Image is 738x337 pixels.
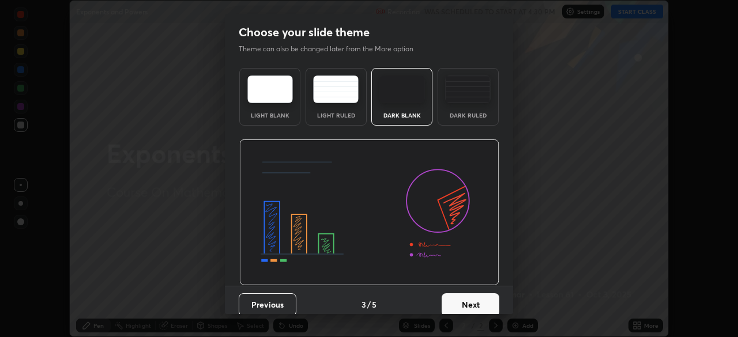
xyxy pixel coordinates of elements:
h2: Choose your slide theme [239,25,370,40]
div: Light Blank [247,112,293,118]
p: Theme can also be changed later from the More option [239,44,426,54]
h4: 3 [362,298,366,311]
div: Dark Ruled [445,112,491,118]
h4: / [367,298,371,311]
div: Light Ruled [313,112,359,118]
img: darkTheme.f0cc69e5.svg [379,75,425,103]
div: Dark Blank [379,112,425,118]
button: Previous [239,293,296,316]
img: lightRuledTheme.5fabf969.svg [313,75,359,103]
img: darkRuledTheme.de295e13.svg [445,75,491,103]
button: Next [442,293,499,316]
img: darkThemeBanner.d06ce4a2.svg [239,139,499,286]
img: lightTheme.e5ed3b09.svg [247,75,293,103]
h4: 5 [372,298,376,311]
